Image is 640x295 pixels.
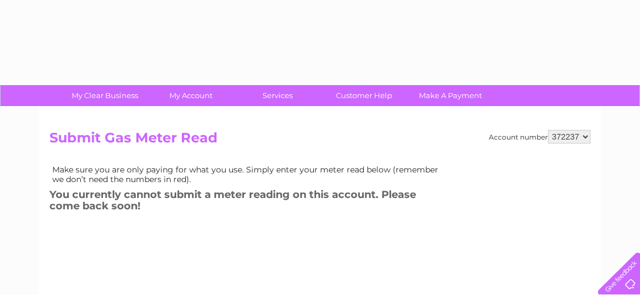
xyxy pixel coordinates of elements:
[144,85,238,106] a: My Account
[49,187,447,218] h3: You currently cannot submit a meter reading on this account. Please come back soon!
[231,85,325,106] a: Services
[317,85,411,106] a: Customer Help
[489,130,591,144] div: Account number
[404,85,497,106] a: Make A Payment
[49,130,591,151] h2: Submit Gas Meter Read
[49,162,447,186] td: Make sure you are only paying for what you use. Simply enter your meter read below (remember we d...
[58,85,152,106] a: My Clear Business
